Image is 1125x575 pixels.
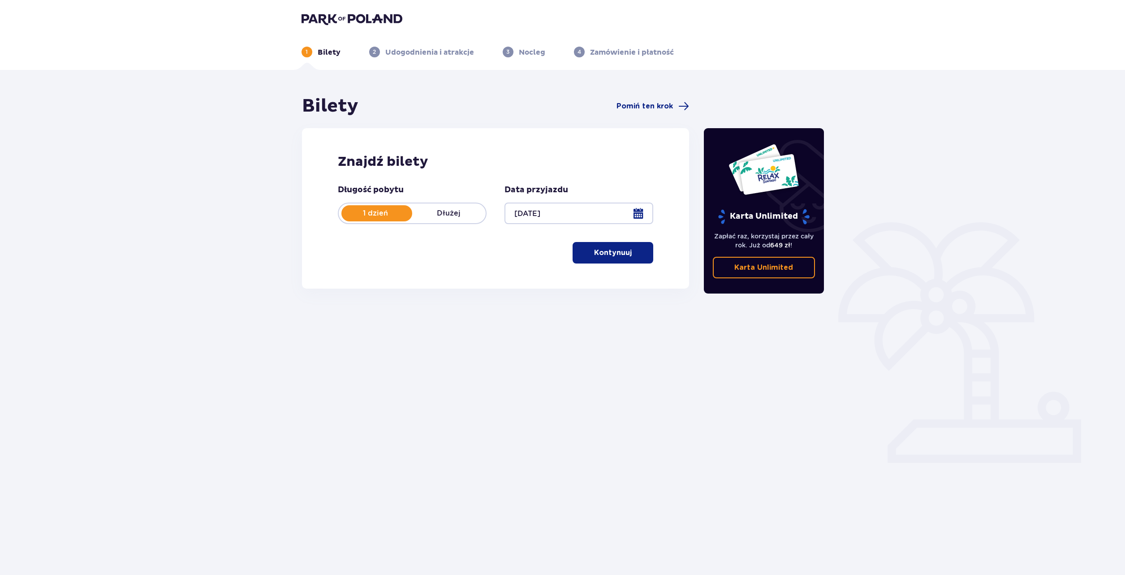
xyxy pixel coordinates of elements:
p: Udogodnienia i atrakcje [385,48,474,57]
p: Dłużej [412,208,486,218]
p: Długość pobytu [338,185,404,195]
p: Karta Unlimited [717,209,810,225]
p: Kontynuuj [594,248,632,258]
p: Karta Unlimited [734,263,793,272]
p: Bilety [318,48,341,57]
span: 649 zł [770,242,790,249]
p: Zamówienie i płatność [590,48,674,57]
p: 2 [373,48,376,56]
a: Pomiń ten krok [616,101,689,112]
p: 4 [578,48,581,56]
img: Park of Poland logo [302,13,402,25]
p: Nocleg [519,48,545,57]
p: Data przyjazdu [504,185,568,195]
span: Pomiń ten krok [616,101,673,111]
p: 3 [506,48,509,56]
h1: Bilety [302,95,358,117]
a: Karta Unlimited [713,257,815,278]
p: 1 dzień [339,208,412,218]
h2: Znajdź bilety [338,153,654,170]
p: Zapłać raz, korzystaj przez cały rok. Już od ! [713,232,815,250]
p: 1 [306,48,308,56]
button: Kontynuuj [573,242,653,264]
